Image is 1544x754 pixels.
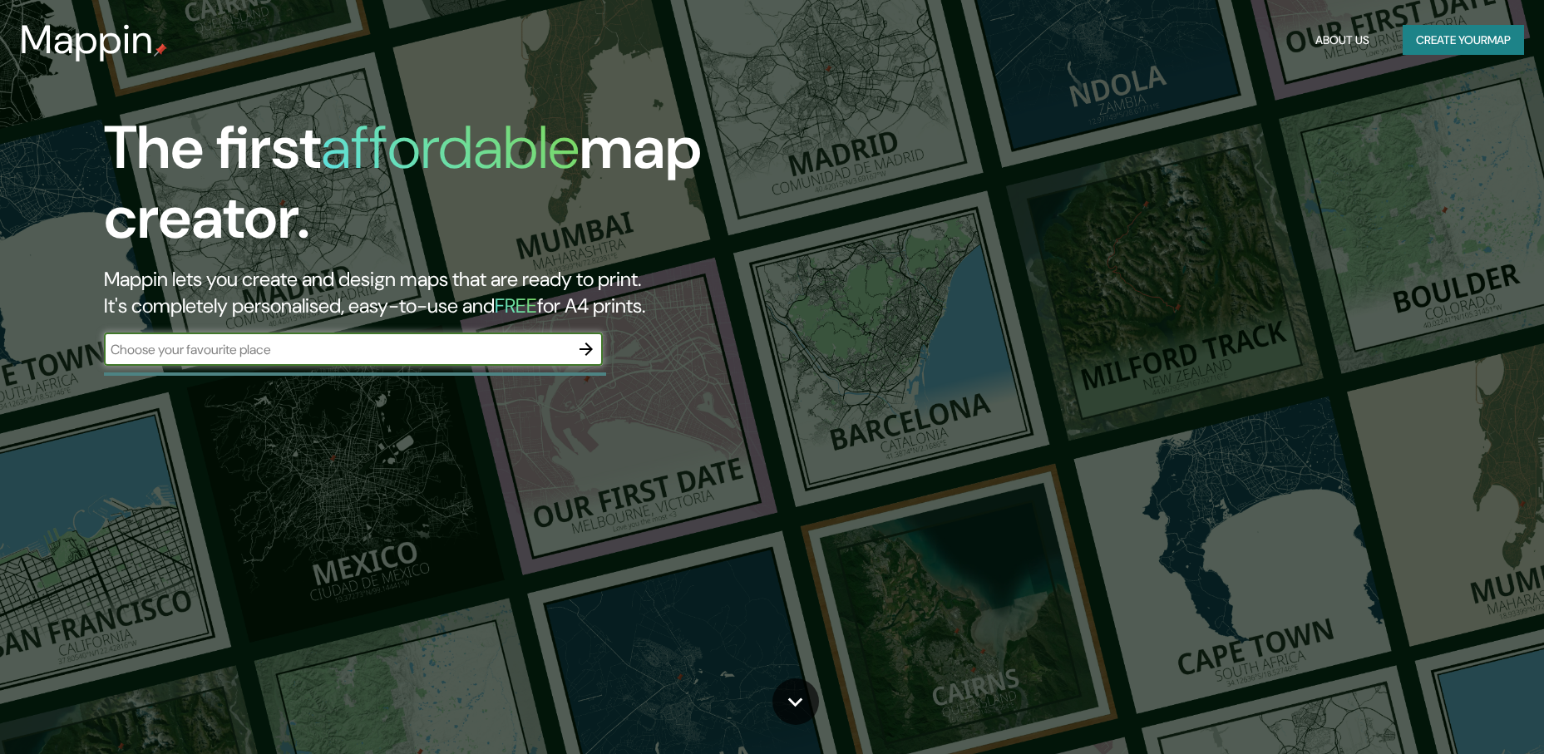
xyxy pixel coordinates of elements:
button: About Us [1309,25,1376,56]
h5: FREE [495,293,537,318]
h1: affordable [321,109,580,186]
img: mappin-pin [154,43,167,57]
h1: The first map creator. [104,113,876,266]
h2: Mappin lets you create and design maps that are ready to print. It's completely personalised, eas... [104,266,876,319]
input: Choose your favourite place [104,340,570,359]
h3: Mappin [20,17,154,63]
button: Create yourmap [1403,25,1524,56]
